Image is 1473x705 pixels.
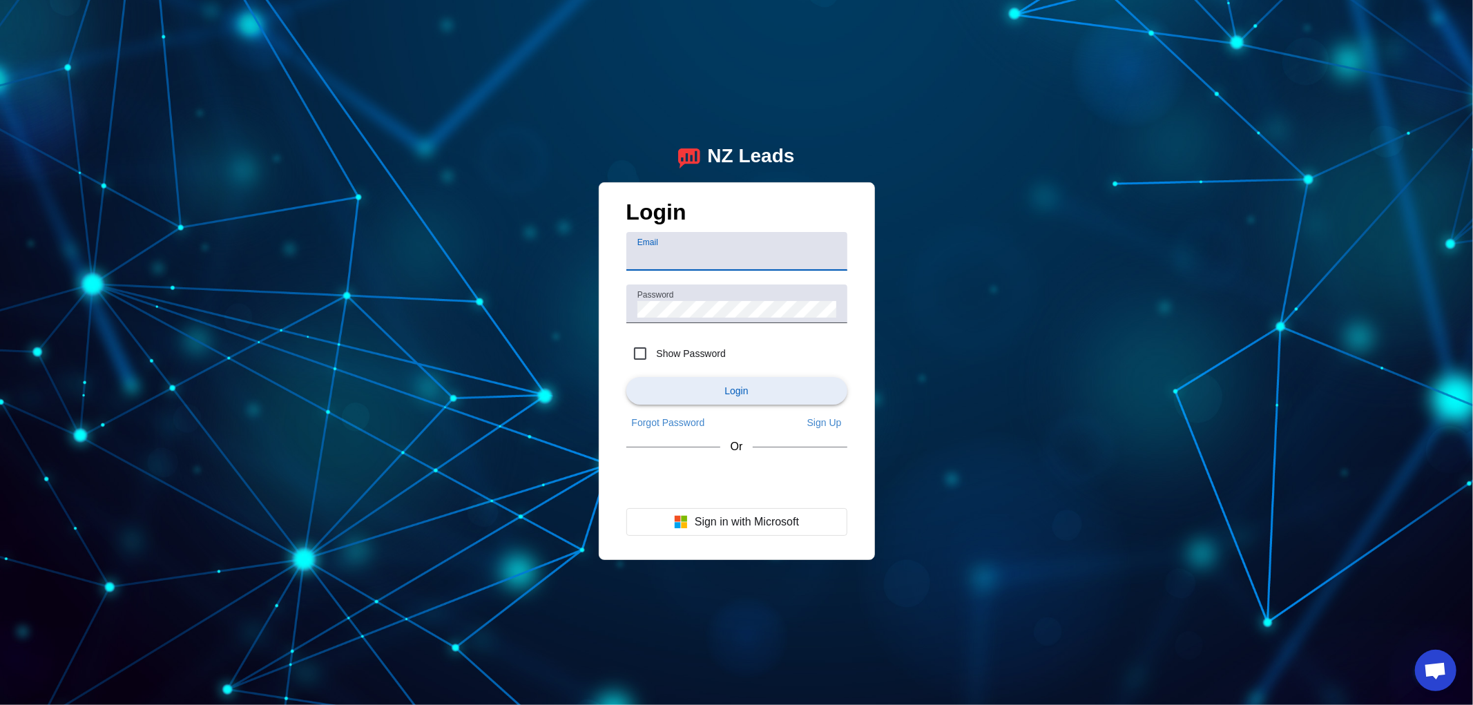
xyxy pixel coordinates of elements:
[626,200,847,232] h1: Login
[626,508,847,536] button: Sign in with Microsoft
[731,441,743,453] span: Or
[807,417,842,428] span: Sign Up
[632,417,705,428] span: Forgot Password
[1415,650,1456,691] a: Open chat
[707,145,794,168] div: NZ Leads
[637,290,674,299] mat-label: Password
[724,385,748,396] span: Login
[674,515,688,529] img: Microsoft logo
[678,145,794,168] a: logoNZ Leads
[626,377,847,405] button: Login
[654,347,726,360] label: Show Password
[619,465,854,496] iframe: Sign in with Google Button
[637,238,658,247] mat-label: Email
[678,145,700,168] img: logo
